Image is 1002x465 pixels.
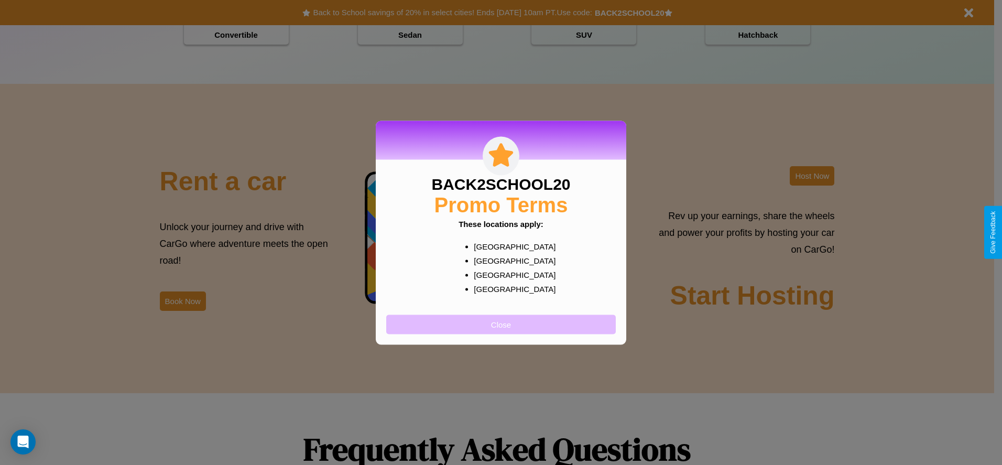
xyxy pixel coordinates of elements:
[474,253,549,267] p: [GEOGRAPHIC_DATA]
[10,429,36,455] div: Open Intercom Messenger
[386,315,616,334] button: Close
[459,219,543,228] b: These locations apply:
[474,282,549,296] p: [GEOGRAPHIC_DATA]
[474,239,549,253] p: [GEOGRAPHIC_DATA]
[474,267,549,282] p: [GEOGRAPHIC_DATA]
[431,175,570,193] h3: BACK2SCHOOL20
[434,193,568,217] h2: Promo Terms
[989,211,997,254] div: Give Feedback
